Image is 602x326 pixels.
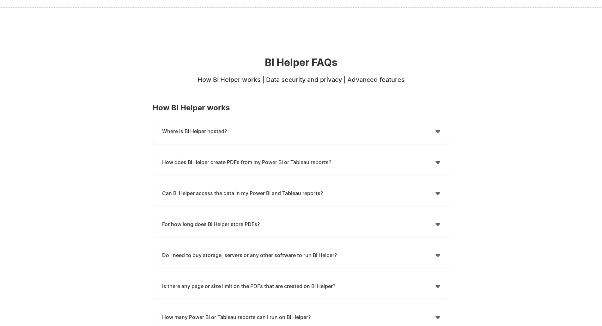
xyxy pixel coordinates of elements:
h3: How BI Helper works [153,103,450,113]
strong: Where is BI Helper hosted? [162,128,227,134]
h4: How many Power BI or Tableau reports can I run on BI Helper? [162,312,435,322]
strong: How BI Helper works | Data security and privacy | Advanced features [198,76,405,83]
h4: Is there any page or size limit on the PDFs that are created on BI Helper? [162,281,435,291]
div:  [435,250,440,260]
strong: How does BI Helper create PDFs from my Power BI or Tableau reports? [162,159,331,165]
h4: Can BI Helper access the data in my Power BI and Tableau reports? [162,188,435,198]
div:  [435,312,440,322]
div:  [435,126,440,136]
div:  [435,281,440,291]
div:  [435,188,440,198]
div:  [435,219,440,229]
h4: Do I need to buy storage, servers or any other software to run BI Helper? [162,250,435,260]
h2: BI Helper FAQs [190,57,412,68]
div:  [435,157,440,167]
h4: For how long does BI Helper store PDFs? [162,219,435,229]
